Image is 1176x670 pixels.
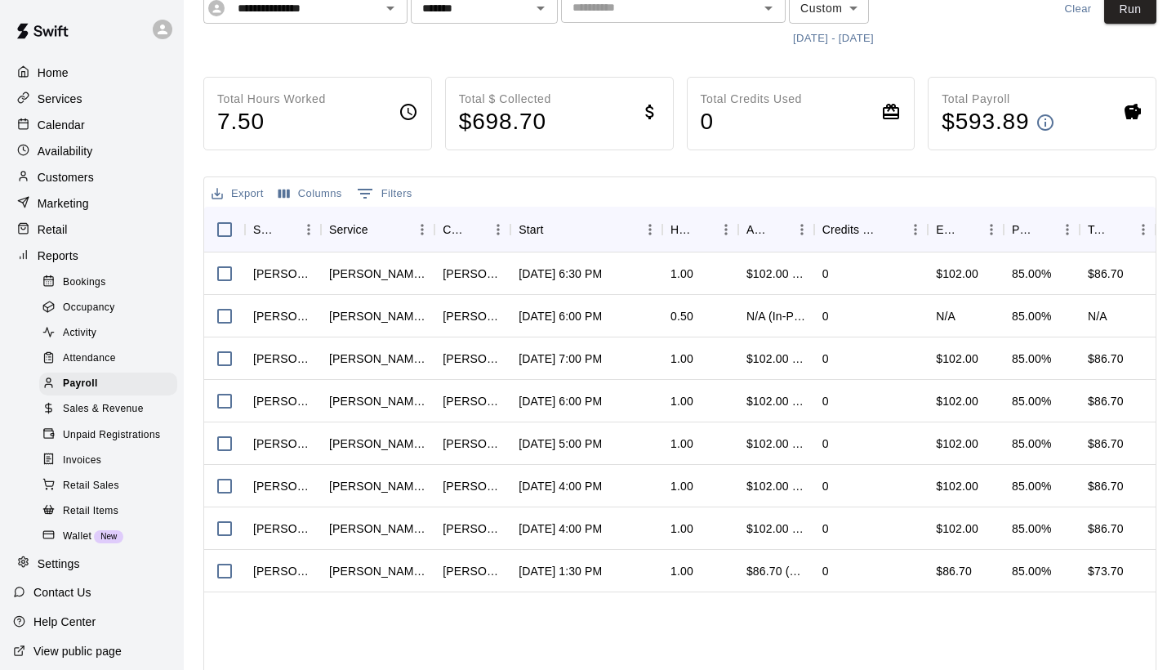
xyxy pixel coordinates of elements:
div: Staff [253,207,274,252]
a: Retail [13,217,171,242]
p: Settings [38,556,80,572]
h4: $ 593.89 [942,108,1029,136]
div: Adam Rhoades [443,351,502,367]
div: Activity [39,322,177,345]
div: Pay Rate [1004,207,1080,252]
div: Chad Massengale 1 Hour Lesson Pitching, hitting, or fielding [329,520,426,537]
span: Sales & Revenue [63,401,144,418]
button: Menu [638,217,662,242]
a: Calendar [13,113,171,137]
a: Marketing [13,191,171,216]
p: Calendar [38,117,85,133]
p: Total Hours Worked [217,91,326,108]
a: Activity [39,321,184,346]
div: Home [13,60,171,85]
button: Sort [463,218,486,241]
div: $102.00 [928,422,1004,465]
a: Retail Items [39,498,184,524]
button: Menu [296,217,321,242]
div: 0 [822,478,829,494]
p: Home [38,65,69,81]
p: Reports [38,248,78,264]
div: Aug 19, 2025 at 4:00 PM [519,478,602,494]
span: Attendance [63,351,116,367]
p: Services [38,91,82,107]
div: 0 [822,520,829,537]
div: 1.00 [670,393,693,409]
div: Chad Massengale 30 Minute Lesson pitching, hitting, or fielding [329,308,426,324]
div: $102.00 [928,252,1004,295]
a: Bookings [39,270,184,295]
div: Aug 18, 2025 at 4:00 PM [519,520,602,537]
div: 85.00% [1012,266,1051,282]
div: $86.70 (Card) [746,563,806,579]
button: Menu [1055,217,1080,242]
div: 1.00 [670,266,693,282]
div: 0 [822,563,829,579]
div: Aug 18, 2025 at 1:30 PM [519,563,602,579]
button: Sort [368,218,391,241]
div: Michael Womack [443,308,502,324]
div: Aug 21, 2025 at 6:00 PM [519,308,602,324]
p: Help Center [33,614,96,630]
div: Pay Rate [1012,207,1032,252]
p: Total Payroll [942,91,1055,108]
button: Sort [691,218,714,241]
div: Start [519,207,543,252]
a: Retail Sales [39,473,184,498]
div: N/A [928,295,1004,337]
span: Payroll [63,376,98,392]
div: $86.70 [1088,266,1124,282]
button: [DATE] - [DATE] [789,26,878,51]
p: Customers [38,169,94,185]
button: Menu [979,217,1004,242]
div: Chad Massengale [253,435,313,452]
div: Tim Ivey [443,435,502,452]
div: Effective Price [936,207,956,252]
div: Chad Massengale 1 Hour Lesson Pitching, hitting, or fielding [329,393,426,409]
div: $86.70 [1088,520,1124,537]
button: Menu [714,217,738,242]
button: Menu [903,217,928,242]
span: Invoices [63,453,101,469]
span: Unpaid Registrations [63,427,160,444]
a: Settings [13,552,171,576]
a: Attendance [39,346,184,372]
div: Chad Massengale 1 Hour Lesson Pitching, hitting, or fielding [329,351,426,367]
div: Riley Maginn [443,520,502,537]
a: Reports [13,243,171,268]
div: Credits Used [814,207,928,252]
p: Marketing [38,195,89,212]
a: Availability [13,139,171,163]
div: $102.00 [928,465,1004,507]
div: Amount Paid [738,207,814,252]
a: WalletNew [39,524,184,549]
div: $102.00 (Card) [746,478,806,494]
div: 85.00% [1012,563,1051,579]
div: Bookings [39,271,177,294]
div: Service [321,207,434,252]
a: Payroll [39,372,184,397]
div: Chad Massengale [253,266,313,282]
p: Availability [38,143,93,159]
div: $102.00 (Card) [746,266,806,282]
div: Priscilla French [443,478,502,494]
div: Amount Paid [746,207,767,252]
div: Aug 19, 2025 at 7:00 PM [519,351,602,367]
div: Chad Massengale [253,520,313,537]
div: Leslie Pena [443,266,502,282]
div: Total Pay [1080,207,1156,252]
div: Customer [434,207,510,252]
div: Total Pay [1088,207,1108,252]
a: Services [13,87,171,111]
button: Menu [790,217,814,242]
div: 0.50 [670,308,693,324]
div: Chad Massengale 1 Hour Lesson Pitching, hitting, or fielding [329,478,426,494]
div: 85.00% [1012,435,1051,452]
span: Wallet [63,529,91,545]
div: Retail Sales [39,475,177,498]
div: Occupancy [39,297,177,319]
